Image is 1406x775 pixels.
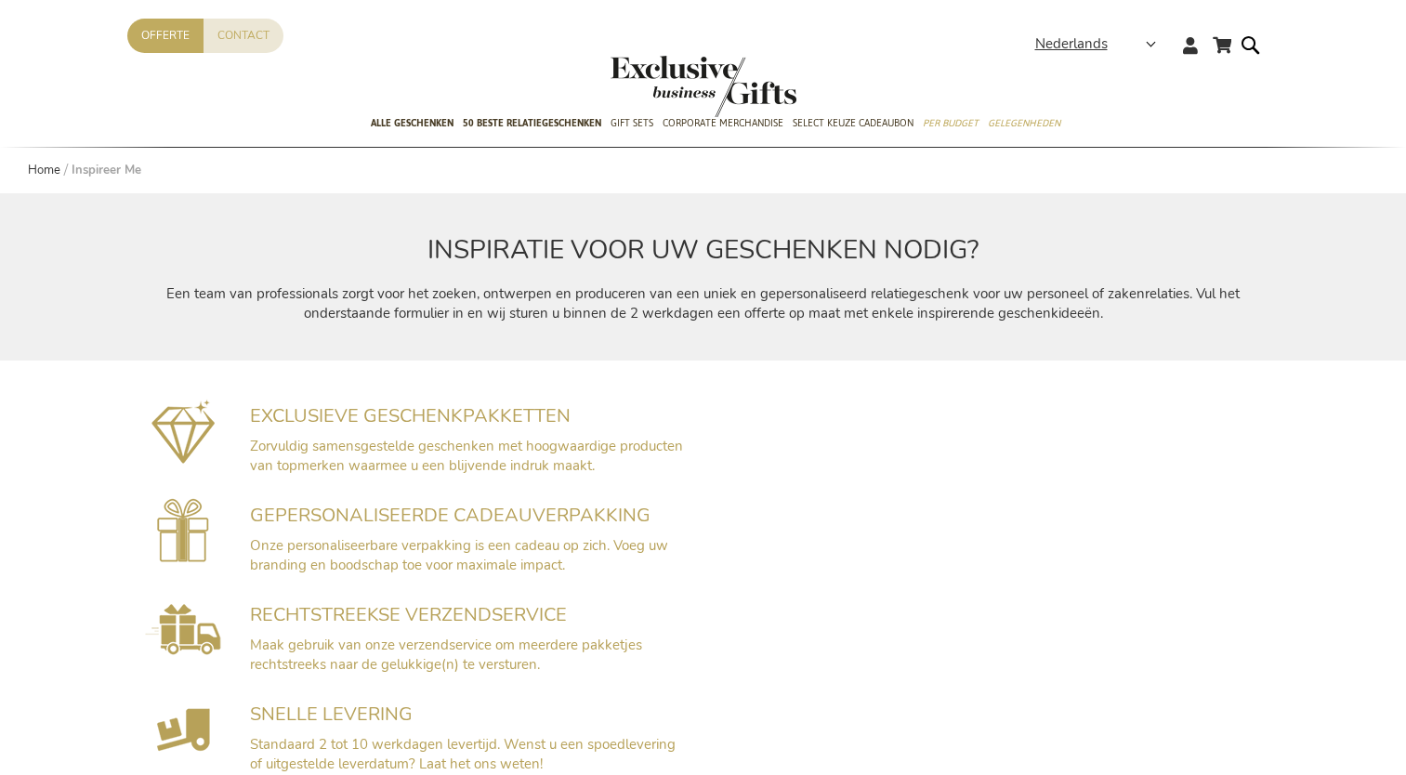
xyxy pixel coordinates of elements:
span: 50 beste relatiegeschenken [463,113,601,133]
span: Nederlands [1035,33,1108,55]
img: Exclusieve geschenkpakketten mét impact [151,398,216,464]
a: Select Keuze Cadeaubon [793,101,913,148]
span: Per Budget [923,113,979,133]
span: Maak gebruik van onze verzendservice om meerdere pakketjes rechtstreeks naar de gelukkige(n) te v... [250,636,642,674]
span: GEPERSONALISEERDE CADEAUVERPAKKING [250,503,650,528]
span: Gelegenheden [988,113,1060,133]
strong: Inspireer Me [72,162,141,178]
img: Rechtstreekse Verzendservice [145,604,221,655]
h2: INSPIRATIE VOOR UW GESCHENKEN NODIG? [140,236,1265,265]
a: Offerte [127,19,204,53]
img: Exclusive Business gifts logo [611,56,796,117]
a: Rechtstreekse Verzendservice [145,641,221,660]
p: Een team van professionals zorgt voor het zoeken, ontwerpen en produceren van een uniek en gepers... [140,284,1265,324]
span: SNELLE LEVERING [250,702,413,727]
a: Per Budget [923,101,979,148]
a: 50 beste relatiegeschenken [463,101,601,148]
span: Select Keuze Cadeaubon [793,113,913,133]
a: Alle Geschenken [371,101,453,148]
a: Home [28,162,60,178]
span: Onze personaliseerbare verpakking is een cadeau op zich. Voeg uw branding en boodschap toe voor m... [250,536,668,574]
span: Alle Geschenken [371,113,453,133]
span: RECHTSTREEKSE VERZENDSERVICE [250,602,567,627]
span: Standaard 2 tot 10 werkdagen levertijd. Wenst u een spoedlevering of uitgestelde leverdatum? Laat... [250,735,676,773]
span: EXCLUSIEVE GESCHENKPAKKETTEN [250,403,571,428]
span: Zorvuldig samensgestelde geschenken met hoogwaardige producten van topmerken waarmee u een blijve... [250,437,683,475]
a: Contact [204,19,283,53]
a: Gelegenheden [988,101,1060,148]
img: Gepersonaliseerde cadeauverpakking voorzien van uw branding [157,498,209,562]
a: store logo [611,56,703,117]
